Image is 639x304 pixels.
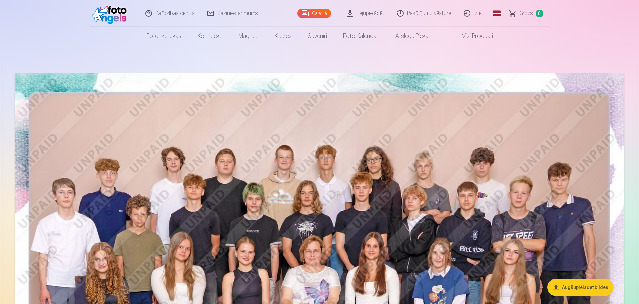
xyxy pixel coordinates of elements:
a: Magnēti [230,27,266,45]
a: Krūzes [266,27,300,45]
a: Foto kalendāri [335,27,387,45]
a: Galerija [297,9,331,18]
img: /fa1 [92,3,130,24]
span: Grozs [519,9,533,17]
a: Visi produkti [443,27,501,45]
a: Foto izdrukas [138,27,189,45]
button: Augšupielādēt bildes [547,279,614,296]
span: 0 [536,10,543,17]
a: Komplekti [189,27,230,45]
a: Suvenīri [300,27,335,45]
a: Atslēgu piekariņi [387,27,443,45]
